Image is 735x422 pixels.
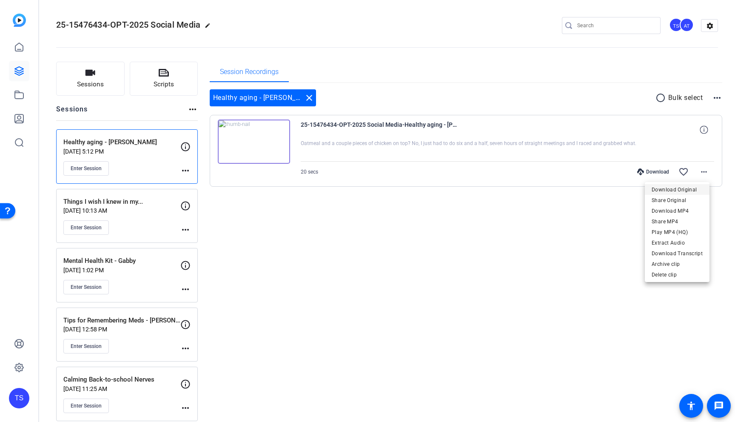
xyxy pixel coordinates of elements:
[652,259,703,269] span: Archive clip
[652,238,703,248] span: Extract Audio
[652,185,703,195] span: Download Original
[652,195,703,205] span: Share Original
[652,270,703,280] span: Delete clip
[652,206,703,216] span: Download MP4
[652,248,703,259] span: Download Transcript
[652,227,703,237] span: Play MP4 (HQ)
[652,217,703,227] span: Share MP4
